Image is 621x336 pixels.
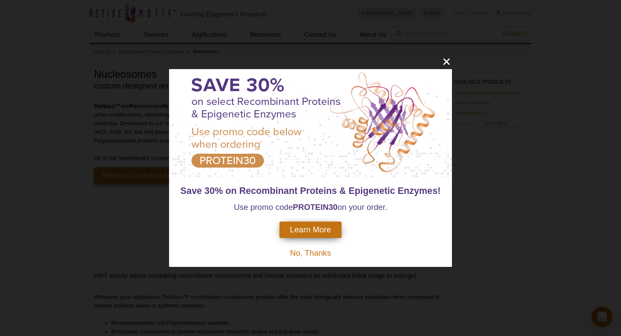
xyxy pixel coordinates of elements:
[180,186,440,196] span: Save 30% on Recombinant Proteins & Epigenetic Enzymes!
[234,203,387,212] span: Use promo code on your order.
[441,56,452,67] button: close
[293,203,338,212] strong: PROTEIN30
[290,225,331,235] span: Learn More
[290,248,331,257] span: No, Thanks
